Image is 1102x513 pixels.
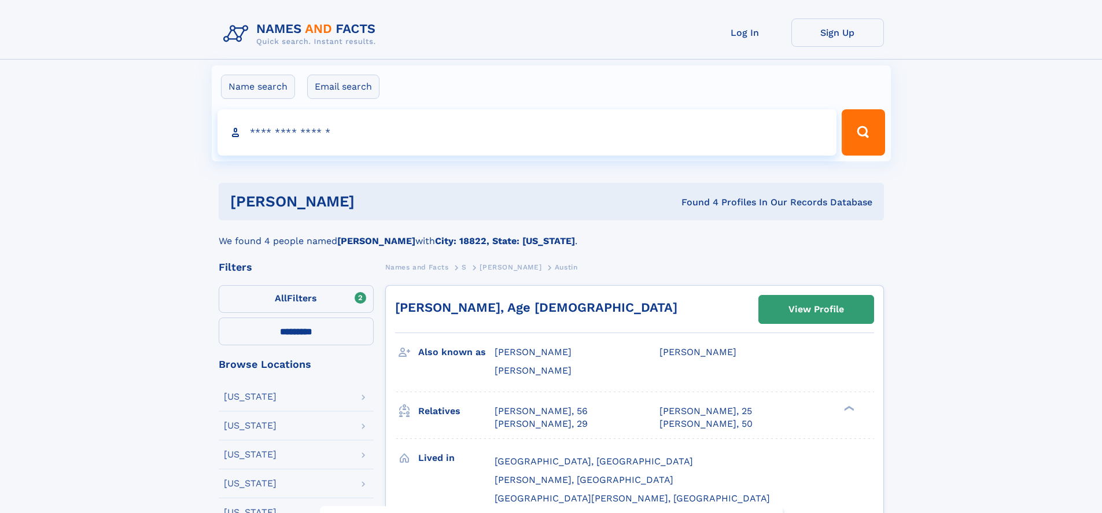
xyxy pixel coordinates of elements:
[418,342,495,362] h3: Also known as
[275,293,287,304] span: All
[842,109,884,156] button: Search Button
[221,75,295,99] label: Name search
[495,365,572,376] span: [PERSON_NAME]
[659,346,736,357] span: [PERSON_NAME]
[518,196,872,209] div: Found 4 Profiles In Our Records Database
[337,235,415,246] b: [PERSON_NAME]
[495,405,588,418] a: [PERSON_NAME], 56
[219,359,374,370] div: Browse Locations
[395,300,677,315] a: [PERSON_NAME], Age [DEMOGRAPHIC_DATA]
[435,235,575,246] b: City: 18822, State: [US_STATE]
[480,260,541,274] a: [PERSON_NAME]
[462,260,467,274] a: S
[495,418,588,430] a: [PERSON_NAME], 29
[418,448,495,468] h3: Lived in
[759,296,874,323] a: View Profile
[480,263,541,271] span: [PERSON_NAME]
[699,19,791,47] a: Log In
[219,262,374,272] div: Filters
[224,392,277,401] div: [US_STATE]
[224,450,277,459] div: [US_STATE]
[495,493,770,504] span: [GEOGRAPHIC_DATA][PERSON_NAME], [GEOGRAPHIC_DATA]
[219,220,884,248] div: We found 4 people named with .
[224,421,277,430] div: [US_STATE]
[495,456,693,467] span: [GEOGRAPHIC_DATA], [GEOGRAPHIC_DATA]
[462,263,467,271] span: S
[791,19,884,47] a: Sign Up
[418,401,495,421] h3: Relatives
[307,75,379,99] label: Email search
[495,346,572,357] span: [PERSON_NAME]
[219,285,374,313] label: Filters
[218,109,837,156] input: search input
[788,296,844,323] div: View Profile
[385,260,449,274] a: Names and Facts
[230,194,518,209] h1: [PERSON_NAME]
[659,405,752,418] a: [PERSON_NAME], 25
[659,418,753,430] a: [PERSON_NAME], 50
[495,474,673,485] span: [PERSON_NAME], [GEOGRAPHIC_DATA]
[841,404,855,412] div: ❯
[224,479,277,488] div: [US_STATE]
[555,263,578,271] span: Austin
[219,19,385,50] img: Logo Names and Facts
